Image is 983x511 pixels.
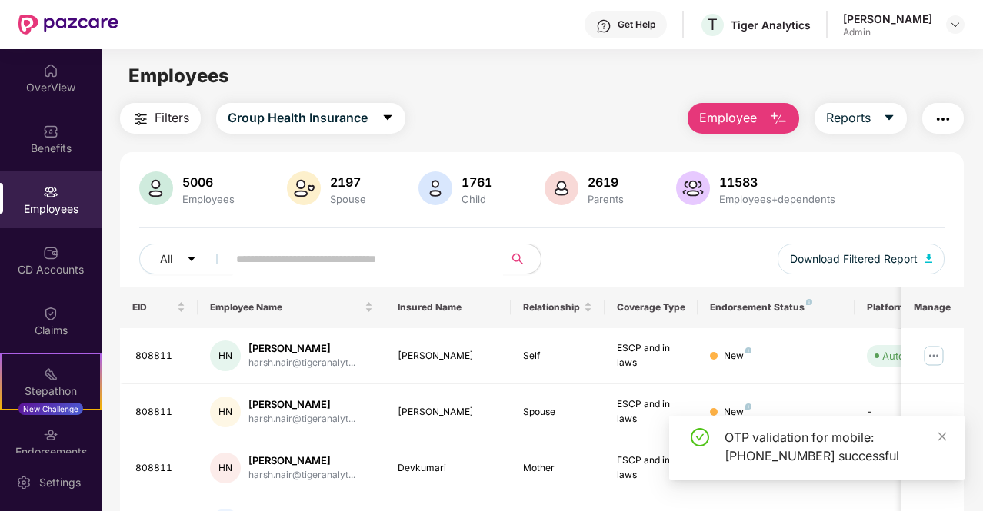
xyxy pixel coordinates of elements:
img: manageButton [921,343,946,368]
div: [PERSON_NAME] [398,349,498,363]
div: [PERSON_NAME] [398,405,498,420]
div: Mother [523,461,592,476]
span: Group Health Insurance [228,108,368,128]
div: HN [210,340,241,371]
div: Settings [35,475,85,490]
img: svg+xml;base64,PHN2ZyBpZD0iRW5kb3JzZW1lbnRzIiB4bWxucz0iaHR0cDovL3d3dy53My5vcmcvMjAwMC9zdmciIHdpZH... [43,427,58,443]
span: Employee Name [210,301,362,314]
img: svg+xml;base64,PHN2ZyBpZD0iSGVscC0zMngzMiIgeG1sbnM9Imh0dHA6Ly93d3cudzMub3JnLzIwMDAvc3ZnIiB3aWR0aD... [596,18,611,34]
div: New [724,349,751,363]
img: svg+xml;base64,PHN2ZyB4bWxucz0iaHR0cDovL3d3dy53My5vcmcvMjAwMC9zdmciIHdpZHRoPSIyMSIgaGVpZ2h0PSIyMC... [43,367,58,382]
div: Spouse [327,193,369,205]
img: svg+xml;base64,PHN2ZyB4bWxucz0iaHR0cDovL3d3dy53My5vcmcvMjAwMC9zdmciIHhtbG5zOnhsaW5rPSJodHRwOi8vd3... [418,171,452,205]
div: 2197 [327,174,369,190]
td: - [855,384,964,440]
div: Endorsement Status [710,301,841,314]
div: Auto Verified [882,348,944,363]
img: New Pazcare Logo [18,15,118,35]
span: caret-down [883,111,895,125]
img: svg+xml;base64,PHN2ZyB4bWxucz0iaHR0cDovL3d3dy53My5vcmcvMjAwMC9zdmciIHdpZHRoPSI4IiBoZWlnaHQ9IjgiIH... [745,403,751,410]
th: Relationship [511,287,605,328]
img: svg+xml;base64,PHN2ZyB4bWxucz0iaHR0cDovL3d3dy53My5vcmcvMjAwMC9zdmciIHhtbG5zOnhsaW5rPSJodHRwOi8vd3... [139,171,173,205]
img: svg+xml;base64,PHN2ZyBpZD0iQmVuZWZpdHMiIHhtbG5zPSJodHRwOi8vd3d3LnczLm9yZy8yMDAwL3N2ZyIgd2lkdGg9Ij... [43,124,58,139]
span: close [937,431,948,442]
img: svg+xml;base64,PHN2ZyBpZD0iQ2xhaW0iIHhtbG5zPSJodHRwOi8vd3d3LnczLm9yZy8yMDAwL3N2ZyIgd2lkdGg9IjIwIi... [43,306,58,321]
div: [PERSON_NAME] [248,397,355,412]
div: ESCP and in laws [617,453,686,483]
div: 808811 [135,405,186,420]
div: Devkumari [398,461,498,476]
div: harsh.nair@tigeranalyt... [248,356,355,370]
div: 808811 [135,349,186,363]
span: Filters [155,108,189,128]
span: caret-down [382,111,394,125]
div: HN [210,453,241,483]
span: search [503,253,533,265]
div: Self [523,349,592,363]
th: Coverage Type [605,287,698,328]
span: Reports [826,108,871,128]
img: svg+xml;base64,PHN2ZyB4bWxucz0iaHR0cDovL3d3dy53My5vcmcvMjAwMC9zdmciIHhtbG5zOnhsaW5rPSJodHRwOi8vd3... [545,171,578,205]
button: Filters [120,103,201,134]
div: New [724,405,751,420]
button: Employee [688,103,799,134]
img: svg+xml;base64,PHN2ZyB4bWxucz0iaHR0cDovL3d3dy53My5vcmcvMjAwMC9zdmciIHhtbG5zOnhsaW5rPSJodHRwOi8vd3... [287,171,321,205]
div: 5006 [179,174,238,190]
div: Child [458,193,495,205]
div: ESCP and in laws [617,341,686,370]
div: 11583 [716,174,838,190]
button: Reportscaret-down [815,103,907,134]
img: svg+xml;base64,PHN2ZyBpZD0iRW1wbG95ZWVzIiB4bWxucz0iaHR0cDovL3d3dy53My5vcmcvMjAwMC9zdmciIHdpZHRoPS... [43,184,58,200]
span: Employee [699,108,757,128]
span: EID [132,301,175,314]
th: Employee Name [198,287,385,328]
div: OTP validation for mobile: [PHONE_NUMBER] successful [725,428,946,465]
div: harsh.nair@tigeranalyt... [248,468,355,483]
div: Parents [585,193,627,205]
button: Allcaret-down [139,244,233,274]
img: svg+xml;base64,PHN2ZyB4bWxucz0iaHR0cDovL3d3dy53My5vcmcvMjAwMC9zdmciIHdpZHRoPSIyNCIgaGVpZ2h0PSIyNC... [934,110,952,128]
span: check-circle [691,428,709,446]
img: svg+xml;base64,PHN2ZyB4bWxucz0iaHR0cDovL3d3dy53My5vcmcvMjAwMC9zdmciIHdpZHRoPSI4IiBoZWlnaHQ9IjgiIH... [806,299,812,305]
img: svg+xml;base64,PHN2ZyB4bWxucz0iaHR0cDovL3d3dy53My5vcmcvMjAwMC9zdmciIHhtbG5zOnhsaW5rPSJodHRwOi8vd3... [676,171,710,205]
div: Stepathon [2,383,100,399]
img: svg+xml;base64,PHN2ZyBpZD0iQ0RfQWNjb3VudHMiIGRhdGEtbmFtZT0iQ0QgQWNjb3VudHMiIHhtbG5zPSJodHRwOi8vd3... [43,245,58,260]
th: Insured Name [385,287,511,328]
span: Relationship [523,301,581,314]
div: 2619 [585,174,627,190]
div: Get Help [618,18,655,31]
img: svg+xml;base64,PHN2ZyB4bWxucz0iaHR0cDovL3d3dy53My5vcmcvMjAwMC9zdmciIHdpZHRoPSI4IiBoZWlnaHQ9IjgiIH... [745,347,751,353]
div: [PERSON_NAME] [843,12,932,26]
span: caret-down [186,254,197,266]
img: svg+xml;base64,PHN2ZyBpZD0iRHJvcGRvd24tMzJ4MzIiIHhtbG5zPSJodHRwOi8vd3d3LnczLm9yZy8yMDAwL3N2ZyIgd2... [949,18,961,31]
div: Platform Status [867,301,951,314]
span: All [160,251,172,267]
img: svg+xml;base64,PHN2ZyBpZD0iU2V0dGluZy0yMHgyMCIgeG1sbnM9Imh0dHA6Ly93d3cudzMub3JnLzIwMDAvc3ZnIiB3aW... [16,475,32,490]
div: [PERSON_NAME] [248,341,355,356]
button: search [503,244,541,274]
div: 1761 [458,174,495,190]
div: harsh.nair@tigeranalyt... [248,412,355,426]
div: Admin [843,26,932,38]
span: T [708,15,718,34]
img: svg+xml;base64,PHN2ZyB4bWxucz0iaHR0cDovL3d3dy53My5vcmcvMjAwMC9zdmciIHhtbG5zOnhsaW5rPSJodHRwOi8vd3... [925,254,933,263]
div: Employees [179,193,238,205]
th: Manage [901,287,964,328]
img: svg+xml;base64,PHN2ZyBpZD0iSG9tZSIgeG1sbnM9Imh0dHA6Ly93d3cudzMub3JnLzIwMDAvc3ZnIiB3aWR0aD0iMjAiIG... [43,63,58,78]
button: Group Health Insurancecaret-down [216,103,405,134]
div: HN [210,397,241,427]
th: EID [120,287,198,328]
div: [PERSON_NAME] [248,453,355,468]
span: Download Filtered Report [790,251,918,267]
div: ESCP and in laws [617,397,686,426]
img: svg+xml;base64,PHN2ZyB4bWxucz0iaHR0cDovL3d3dy53My5vcmcvMjAwMC9zdmciIHhtbG5zOnhsaW5rPSJodHRwOi8vd3... [769,110,788,128]
div: Spouse [523,405,592,420]
img: svg+xml;base64,PHN2ZyB4bWxucz0iaHR0cDovL3d3dy53My5vcmcvMjAwMC9zdmciIHdpZHRoPSIyNCIgaGVpZ2h0PSIyNC... [132,110,150,128]
div: New Challenge [18,403,83,415]
button: Download Filtered Report [778,244,945,274]
div: Tiger Analytics [731,18,811,32]
div: 808811 [135,461,186,476]
span: Employees [128,65,229,87]
div: Employees+dependents [716,193,838,205]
